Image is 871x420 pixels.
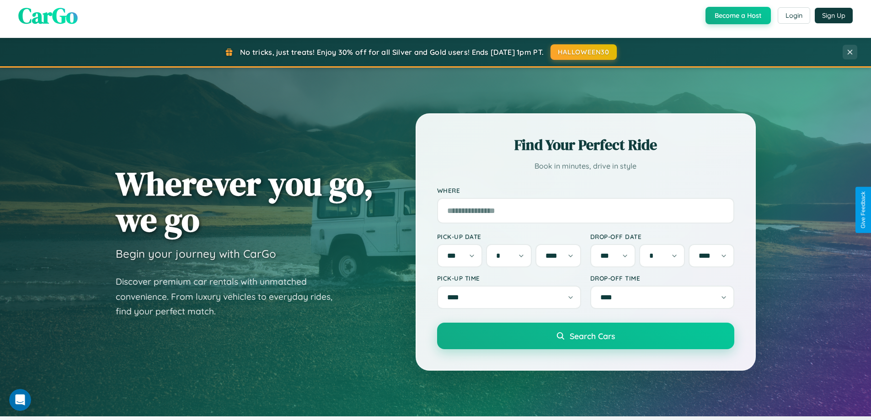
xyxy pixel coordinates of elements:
label: Drop-off Date [590,233,734,240]
button: Login [778,7,810,24]
button: Become a Host [705,7,771,24]
h3: Begin your journey with CarGo [116,247,276,261]
label: Where [437,186,734,194]
span: CarGo [18,0,78,31]
h1: Wherever you go, we go [116,165,374,238]
span: Search Cars [570,331,615,341]
div: Give Feedback [860,191,866,229]
p: Discover premium car rentals with unmatched convenience. From luxury vehicles to everyday rides, ... [116,274,344,319]
label: Pick-up Time [437,274,581,282]
span: No tricks, just treats! Enjoy 30% off for all Silver and Gold users! Ends [DATE] 1pm PT. [240,48,544,57]
label: Pick-up Date [437,233,581,240]
button: HALLOWEEN30 [550,44,617,60]
label: Drop-off Time [590,274,734,282]
iframe: Intercom live chat [9,389,31,411]
button: Search Cars [437,323,734,349]
h2: Find Your Perfect Ride [437,135,734,155]
button: Sign Up [815,8,853,23]
p: Book in minutes, drive in style [437,159,734,173]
